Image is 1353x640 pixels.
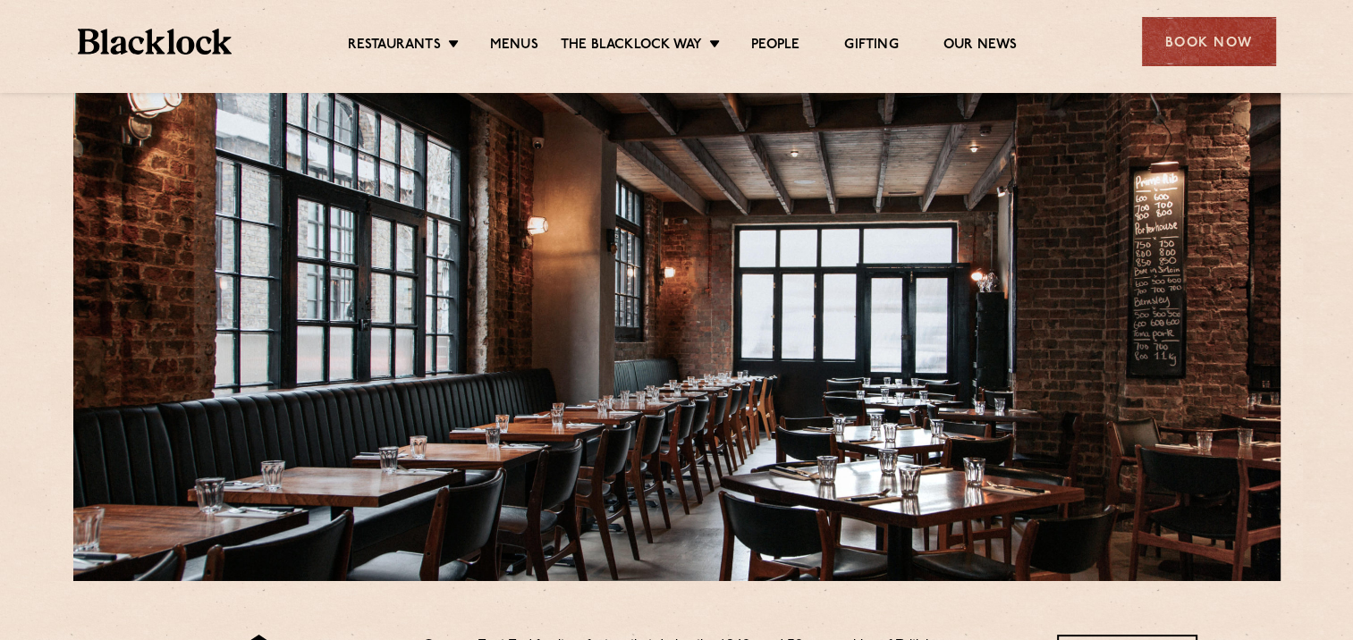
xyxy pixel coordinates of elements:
[490,37,538,56] a: Menus
[751,37,799,56] a: People
[844,37,898,56] a: Gifting
[943,37,1018,56] a: Our News
[561,37,702,56] a: The Blacklock Way
[1142,17,1276,66] div: Book Now
[348,37,441,56] a: Restaurants
[78,29,233,55] img: BL_Textured_Logo-footer-cropped.svg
